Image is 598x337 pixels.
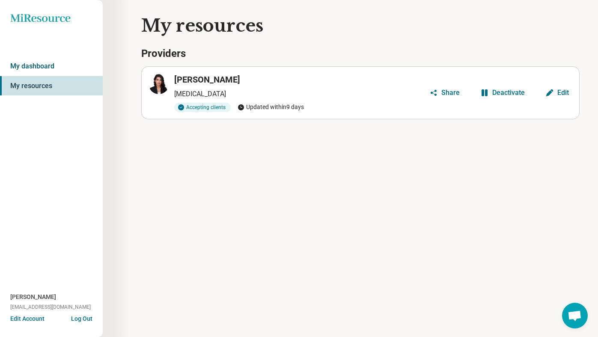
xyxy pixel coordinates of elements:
[10,293,56,302] span: [PERSON_NAME]
[141,14,591,38] h1: My resources
[174,103,231,112] div: Accepting clients
[492,89,525,96] div: Deactivate
[174,74,240,86] h3: [PERSON_NAME]
[477,86,528,100] button: Deactivate
[71,314,92,321] button: Log Out
[542,86,572,100] button: Edit
[557,89,569,96] div: Edit
[141,47,580,61] h3: Providers
[10,303,91,311] span: [EMAIL_ADDRESS][DOMAIN_NAME]
[174,89,426,99] p: [MEDICAL_DATA]
[562,303,588,328] div: Open chat
[441,89,460,96] div: Share
[238,103,304,112] span: Updated within 9 days
[426,86,463,100] button: Share
[10,314,45,323] button: Edit Account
